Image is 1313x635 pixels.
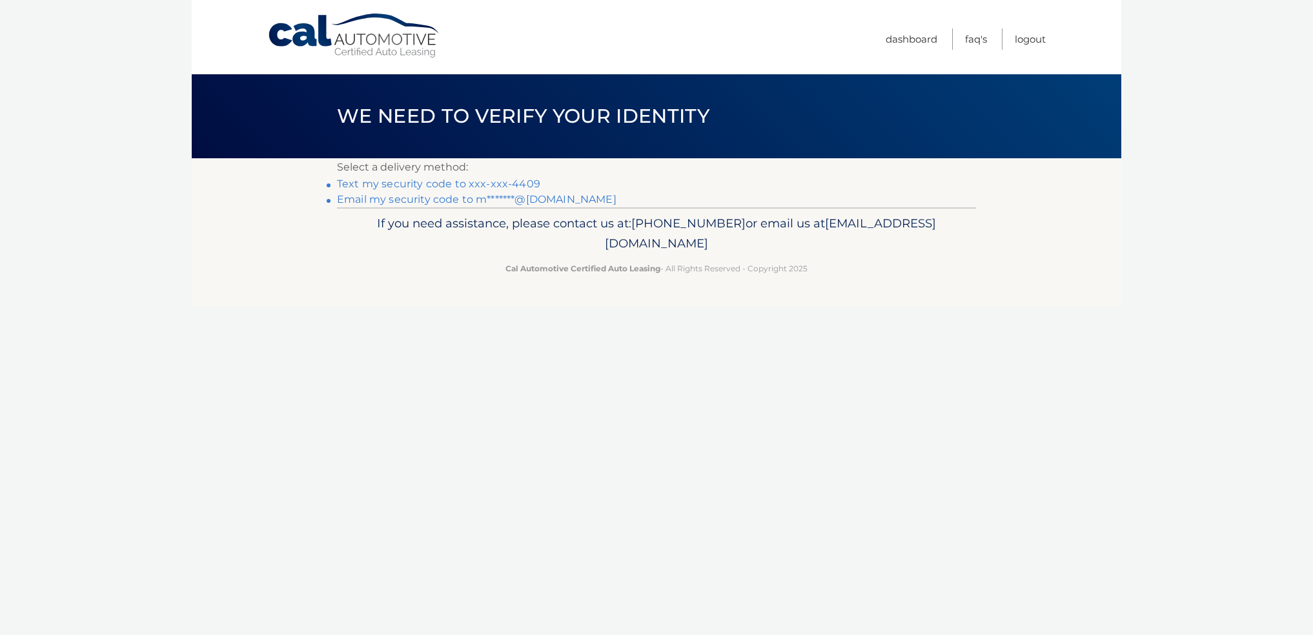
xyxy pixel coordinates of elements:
span: [PHONE_NUMBER] [631,216,746,231]
a: Logout [1015,28,1046,50]
a: Dashboard [886,28,937,50]
a: FAQ's [965,28,987,50]
p: - All Rights Reserved - Copyright 2025 [345,262,968,275]
p: If you need assistance, please contact us at: or email us at [345,213,968,255]
span: We need to verify your identity [337,104,709,128]
strong: Cal Automotive Certified Auto Leasing [505,264,660,273]
a: Text my security code to xxx-xxx-4409 [337,178,540,190]
a: Email my security code to m*******@[DOMAIN_NAME] [337,193,616,205]
p: Select a delivery method: [337,158,976,176]
a: Cal Automotive [267,13,442,59]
